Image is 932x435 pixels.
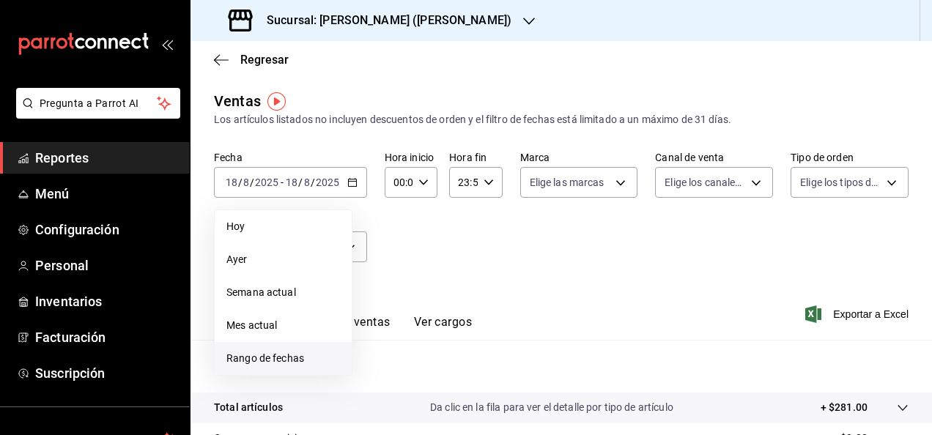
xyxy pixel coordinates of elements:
[655,152,773,163] label: Canal de venta
[214,400,283,415] p: Total artículos
[808,305,909,323] button: Exportar a Excel
[35,363,178,383] span: Suscripción
[250,176,254,188] span: /
[35,327,178,347] span: Facturación
[214,53,289,67] button: Regresar
[333,315,391,340] button: Ver ventas
[35,184,178,204] span: Menú
[791,152,909,163] label: Tipo de orden
[430,400,673,415] p: Da clic en la fila para ver el detalle por tipo de artículo
[311,176,315,188] span: /
[255,12,511,29] h3: Sucursal: [PERSON_NAME] ([PERSON_NAME])
[40,96,158,111] span: Pregunta a Parrot AI
[214,112,909,127] div: Los artículos listados no incluyen descuentos de orden y el filtro de fechas está limitado a un m...
[16,88,180,119] button: Pregunta a Parrot AI
[214,152,367,163] label: Fecha
[226,252,340,267] span: Ayer
[414,315,473,340] button: Ver cargos
[35,291,178,311] span: Inventarios
[226,318,340,333] span: Mes actual
[214,90,261,112] div: Ventas
[303,176,311,188] input: --
[243,176,250,188] input: --
[225,176,238,188] input: --
[315,176,340,188] input: ----
[35,148,178,168] span: Reportes
[161,38,173,50] button: open_drawer_menu
[238,176,243,188] span: /
[240,53,289,67] span: Regresar
[237,315,472,340] div: navigation tabs
[530,175,604,190] span: Elige las marcas
[226,351,340,366] span: Rango de fechas
[298,176,303,188] span: /
[226,285,340,300] span: Semana actual
[226,219,340,234] span: Hoy
[821,400,868,415] p: + $281.00
[35,220,178,239] span: Configuración
[285,176,298,188] input: --
[520,152,638,163] label: Marca
[281,176,284,188] span: -
[254,176,279,188] input: ----
[665,175,746,190] span: Elige los canales de venta
[267,92,286,111] img: Tooltip marker
[35,256,178,275] span: Personal
[800,175,881,190] span: Elige los tipos de orden
[214,357,909,375] p: Resumen
[385,152,437,163] label: Hora inicio
[10,106,180,122] a: Pregunta a Parrot AI
[449,152,502,163] label: Hora fin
